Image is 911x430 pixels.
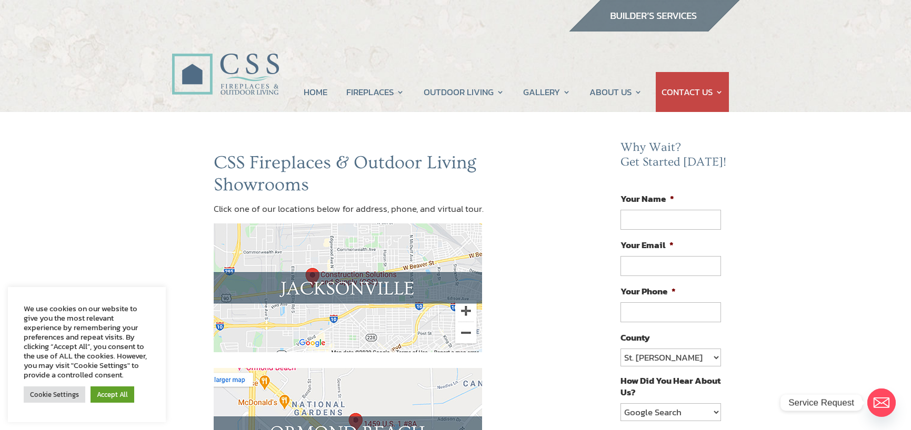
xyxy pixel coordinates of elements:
h2: Why Wait? Get Started [DATE]! [620,140,729,175]
label: County [620,332,650,343]
div: We use cookies on our website to give you the most relevant experience by remembering your prefer... [24,304,150,380]
a: FIREPLACES [346,72,404,112]
h1: CSS Fireplaces & Outdoor Living Showrooms [214,152,552,201]
a: CSS Fireplaces & Outdoor Living (Formerly Construction Solutions & Supply) Jacksonville showroom [214,342,482,356]
label: Your Name [620,193,674,204]
label: How Did You Hear About Us? [620,375,720,398]
label: Your Phone [620,285,676,297]
a: GALLERY [523,72,570,112]
a: Cookie Settings [24,386,85,403]
img: CSS Fireplaces & Outdoor Living (Formerly Construction Solutions & Supply)- Jacksonville Ormond B... [172,24,279,100]
a: HOME [304,72,327,112]
label: Your Email [620,239,674,251]
a: builder services construction supply [568,22,740,35]
img: map_jax [214,223,482,352]
a: Email [867,388,896,417]
p: Click one of our locations below for address, phone, and virtual tour. [214,201,552,217]
a: OUTDOOR LIVING [424,72,504,112]
a: ABOUT US [589,72,642,112]
a: CONTACT US [662,72,723,112]
a: Accept All [91,386,134,403]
